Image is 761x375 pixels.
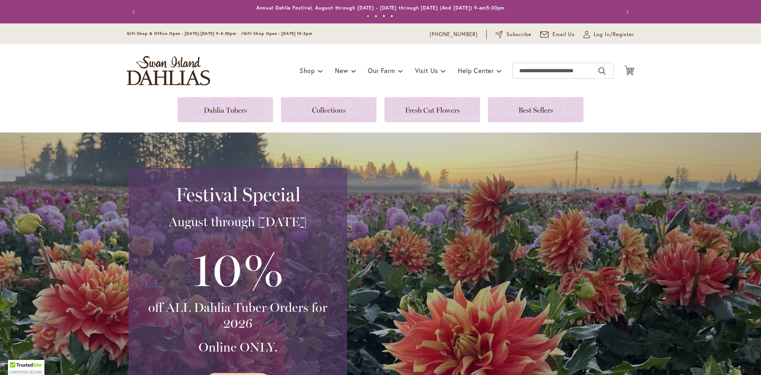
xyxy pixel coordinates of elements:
h3: 10% [139,238,337,300]
span: Gift Shop & Office Open - [DATE]-[DATE] 9-4:30pm / [127,31,243,36]
span: Our Farm [368,66,395,75]
span: Log In/Register [594,31,634,38]
button: 3 of 4 [382,15,385,17]
span: Visit Us [415,66,438,75]
span: Gift Shop Open - [DATE] 10-3pm [243,31,312,36]
div: TrustedSite Certified [8,360,44,375]
button: 2 of 4 [375,15,377,17]
a: Email Us [540,31,575,38]
span: Help Center [458,66,494,75]
button: Next [618,4,634,20]
a: Annual Dahlia Festival, August through [DATE] - [DATE] through [DATE] (And [DATE]) 9-am5:30pm [256,5,505,11]
a: [PHONE_NUMBER] [430,31,478,38]
span: Shop [300,66,315,75]
h3: August through [DATE] [139,214,337,230]
a: Log In/Register [583,31,634,38]
span: Email Us [553,31,575,38]
h2: Festival Special [139,183,337,206]
button: 1 of 4 [367,15,369,17]
button: 4 of 4 [390,15,393,17]
a: Subscribe [495,31,532,38]
h3: off ALL Dahlia Tuber Orders for 2026 [139,300,337,331]
a: store logo [127,56,210,85]
span: Subscribe [507,31,532,38]
span: New [335,66,348,75]
button: Previous [127,4,143,20]
h3: Online ONLY. [139,339,337,355]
